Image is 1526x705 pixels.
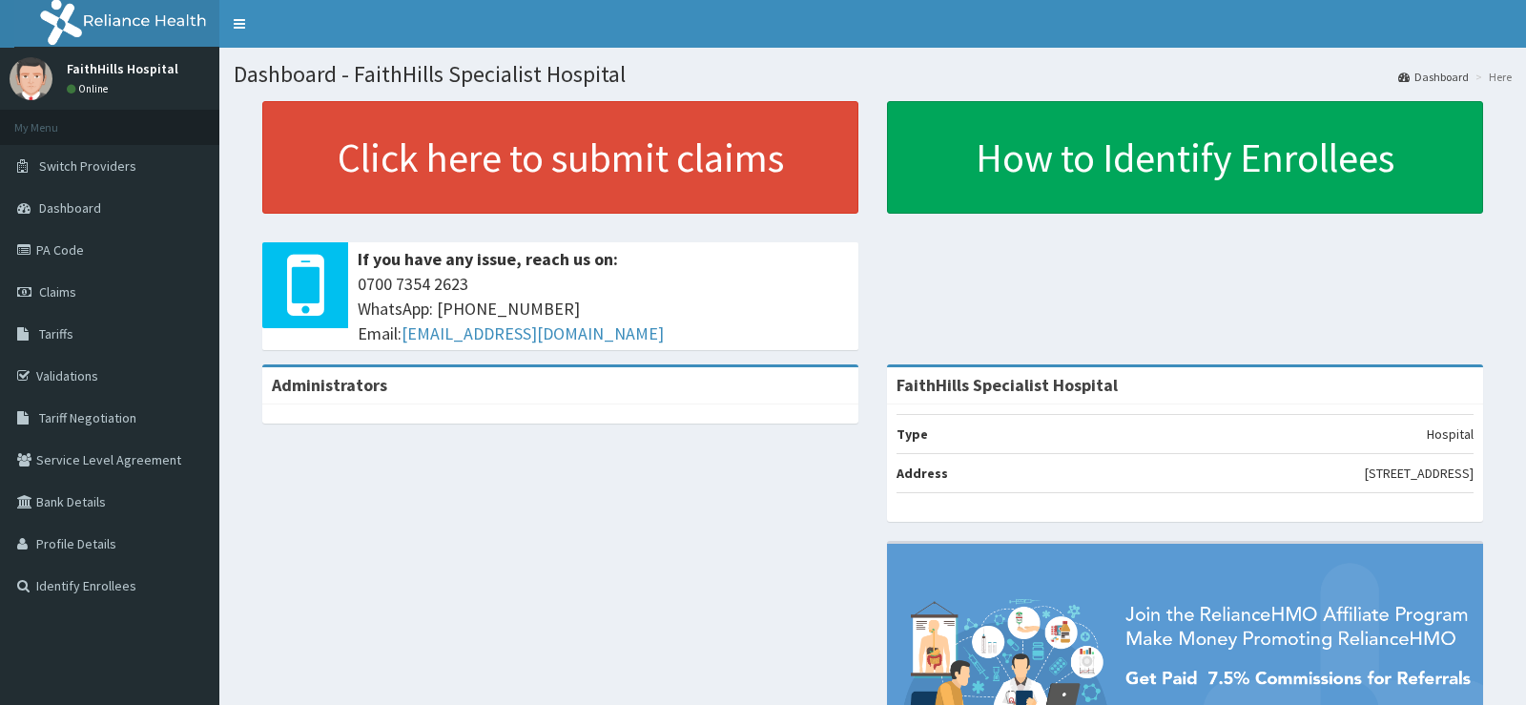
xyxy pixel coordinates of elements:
span: Switch Providers [39,157,136,175]
p: [STREET_ADDRESS] [1365,464,1474,483]
span: Claims [39,283,76,301]
span: 0700 7354 2623 WhatsApp: [PHONE_NUMBER] Email: [358,272,849,345]
span: Tariffs [39,325,73,342]
b: Administrators [272,374,387,396]
p: Hospital [1427,425,1474,444]
a: Dashboard [1398,69,1469,85]
span: Tariff Negotiation [39,409,136,426]
b: Type [897,425,928,443]
strong: FaithHills Specialist Hospital [897,374,1118,396]
a: Click here to submit claims [262,101,858,214]
a: How to Identify Enrollees [887,101,1483,214]
span: Dashboard [39,199,101,217]
li: Here [1471,69,1512,85]
a: Online [67,82,113,95]
p: FaithHills Hospital [67,62,178,75]
h1: Dashboard - FaithHills Specialist Hospital [234,62,1512,87]
img: User Image [10,57,52,100]
b: Address [897,465,948,482]
b: If you have any issue, reach us on: [358,248,618,270]
a: [EMAIL_ADDRESS][DOMAIN_NAME] [402,322,664,344]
